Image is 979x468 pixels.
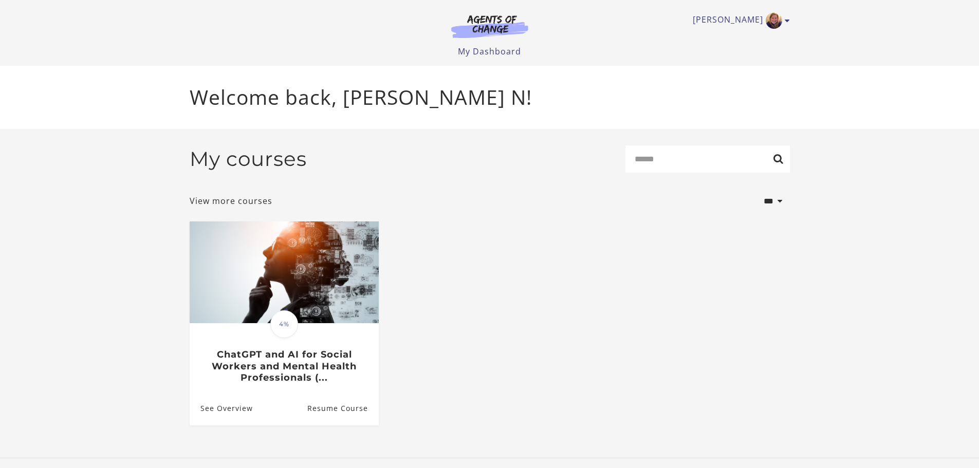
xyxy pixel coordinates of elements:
a: ChatGPT and AI for Social Workers and Mental Health Professionals (...: See Overview [190,391,253,425]
a: Toggle menu [693,12,785,29]
a: View more courses [190,195,272,207]
h2: My courses [190,147,307,171]
a: ChatGPT and AI for Social Workers and Mental Health Professionals (...: Resume Course [307,391,378,425]
h3: ChatGPT and AI for Social Workers and Mental Health Professionals (... [200,349,367,384]
img: Agents of Change Logo [440,14,539,38]
p: Welcome back, [PERSON_NAME] N! [190,82,790,113]
a: My Dashboard [458,46,521,57]
span: 4% [270,310,298,338]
